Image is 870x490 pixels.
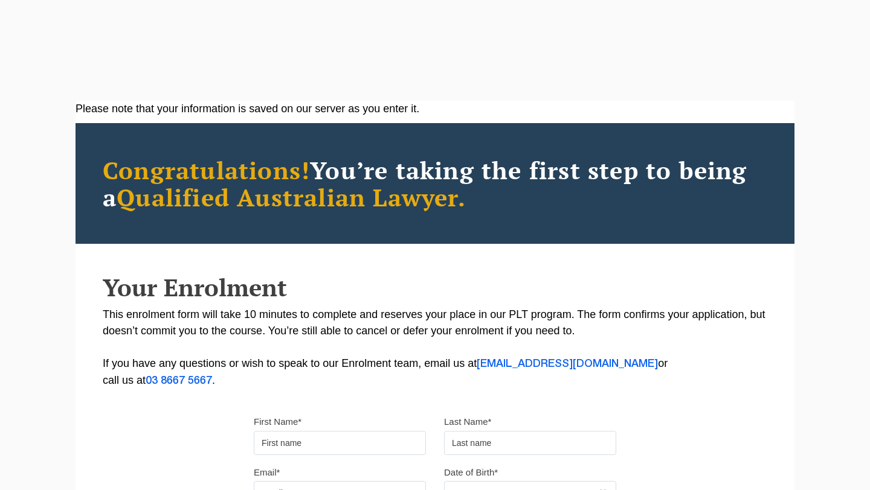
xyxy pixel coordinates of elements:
label: Email* [254,466,280,479]
label: First Name* [254,416,301,428]
h2: Your Enrolment [103,274,767,301]
label: Last Name* [444,416,491,428]
a: 03 8667 5667 [146,376,212,386]
span: Congratulations! [103,154,310,186]
input: First name [254,431,426,455]
div: Please note that your information is saved on our server as you enter it. [76,101,794,117]
h2: You’re taking the first step to being a [103,156,767,211]
p: This enrolment form will take 10 minutes to complete and reserves your place in our PLT program. ... [103,307,767,389]
a: [EMAIL_ADDRESS][DOMAIN_NAME] [477,359,658,369]
span: Qualified Australian Lawyer. [117,181,466,213]
label: Date of Birth* [444,466,498,479]
input: Last name [444,431,616,455]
